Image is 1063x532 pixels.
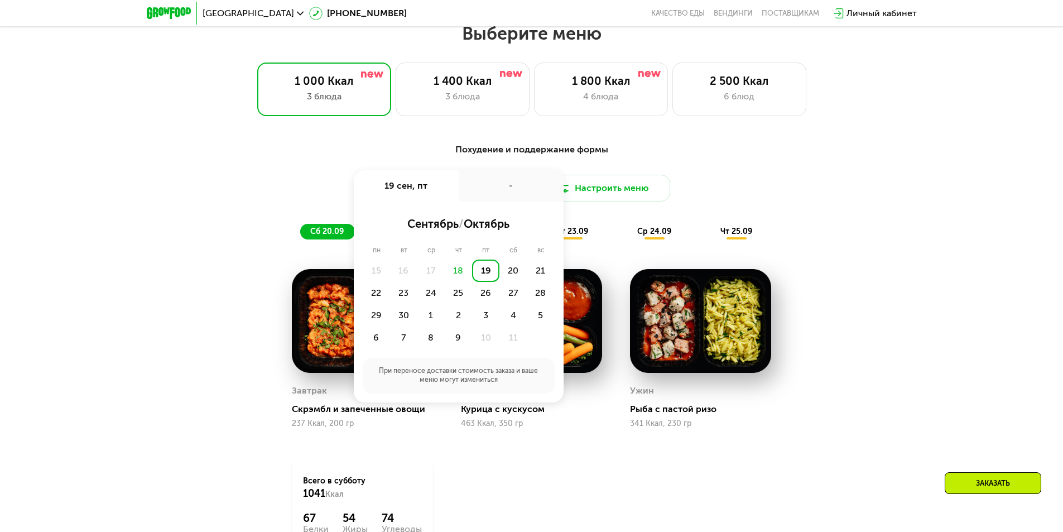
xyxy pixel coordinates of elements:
[459,170,564,202] div: -
[325,490,344,499] span: Ккал
[36,22,1027,45] h2: Выберите меню
[269,90,379,103] div: 3 блюда
[445,327,472,349] div: 9
[499,260,527,282] div: 20
[391,246,417,255] div: вт
[499,304,527,327] div: 4
[630,382,654,399] div: Ужин
[417,304,445,327] div: 1
[846,7,917,20] div: Личный кабинет
[472,246,499,255] div: пт
[407,217,459,231] span: сентябрь
[556,227,588,236] span: вт 23.09
[445,282,472,304] div: 25
[390,282,417,304] div: 23
[461,419,602,428] div: 463 Ккал, 350 гр
[637,227,671,236] span: ср 24.09
[472,304,499,327] div: 3
[536,175,670,202] button: Настроить меню
[472,282,499,304] div: 26
[292,382,327,399] div: Завтрак
[292,404,442,415] div: Скрэмбл и запеченные овощи
[472,260,499,282] div: 19
[714,9,753,18] a: Вендинги
[363,327,390,349] div: 6
[499,327,527,349] div: 11
[201,143,862,157] div: Похудение и поддержание формы
[390,327,417,349] div: 7
[390,260,417,282] div: 16
[343,511,368,525] div: 54
[499,246,527,255] div: сб
[499,282,527,304] div: 27
[459,217,464,231] span: /
[630,419,771,428] div: 341 Ккал, 230 гр
[417,246,445,255] div: ср
[464,217,509,231] span: октябрь
[461,404,611,415] div: Курица с кускусом
[527,282,554,304] div: 28
[310,227,344,236] span: сб 20.09
[546,74,656,88] div: 1 800 Ккал
[684,74,795,88] div: 2 500 Ккал
[527,304,554,327] div: 5
[269,74,379,88] div: 1 000 Ккал
[472,327,499,349] div: 10
[445,246,472,255] div: чт
[546,90,656,103] div: 4 блюда
[417,282,445,304] div: 24
[417,327,445,349] div: 8
[762,9,819,18] div: поставщикам
[720,227,752,236] span: чт 25.09
[407,90,518,103] div: 3 блюда
[292,419,433,428] div: 237 Ккал, 200 гр
[309,7,407,20] a: [PHONE_NUMBER]
[203,9,294,18] span: [GEOGRAPHIC_DATA]
[390,304,417,327] div: 30
[303,476,422,500] div: Всего в субботу
[363,358,555,394] div: При переносе доставки стоимость заказа и ваше меню могут измениться
[445,304,472,327] div: 2
[445,260,472,282] div: 18
[363,304,390,327] div: 29
[684,90,795,103] div: 6 блюд
[407,74,518,88] div: 1 400 Ккал
[527,246,555,255] div: вс
[630,404,780,415] div: Рыба с пастой ризо
[363,282,390,304] div: 22
[303,511,329,525] div: 67
[363,246,391,255] div: пн
[417,260,445,282] div: 17
[651,9,705,18] a: Качество еды
[363,260,390,282] div: 15
[945,472,1041,494] div: Заказать
[303,487,325,500] span: 1041
[527,260,554,282] div: 21
[382,511,422,525] div: 74
[354,170,459,202] div: 19 сен, пт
